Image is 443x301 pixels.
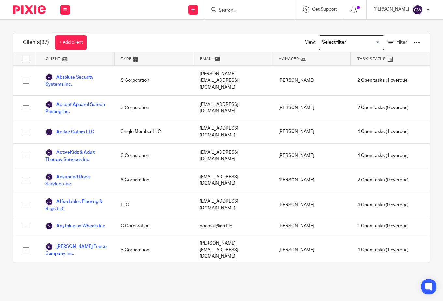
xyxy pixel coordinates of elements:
[357,56,386,62] span: Task Status
[45,198,53,206] img: svg%3E
[114,168,193,192] div: S Corporation
[272,120,351,143] div: [PERSON_NAME]
[357,247,385,253] span: 4 Open tasks
[272,96,351,120] div: [PERSON_NAME]
[45,149,108,163] a: ActiveKidz & Adult Therapy Services Inc.
[272,66,351,95] div: [PERSON_NAME]
[357,247,409,253] span: (1 overdue)
[114,96,193,120] div: S Corporation
[193,96,272,120] div: [EMAIL_ADDRESS][DOMAIN_NAME]
[45,128,94,136] a: Active Gators LLC
[218,8,277,14] input: Search
[357,152,409,159] span: (1 overdue)
[45,222,106,230] a: Anything on Wheels Inc.
[55,35,87,50] a: + Add client
[20,53,32,65] input: Select all
[45,101,108,115] a: Accent Apparel Screen Printing Inc.
[193,235,272,265] div: [PERSON_NAME][EMAIL_ADDRESS][DOMAIN_NAME]
[45,149,53,156] img: svg%3E
[13,5,46,14] img: Pixie
[193,120,272,143] div: [EMAIL_ADDRESS][DOMAIN_NAME]
[373,6,409,13] p: [PERSON_NAME]
[193,217,272,235] div: noemail@on.file
[357,177,385,183] span: 2 Open tasks
[396,40,407,45] span: Filter
[272,144,351,168] div: [PERSON_NAME]
[357,223,385,229] span: 1 Open tasks
[45,128,53,136] img: svg%3E
[45,222,53,230] img: svg%3E
[114,120,193,143] div: Single Member LLC
[114,144,193,168] div: S Corporation
[45,73,108,88] a: Absolute Security Systems Inc.
[319,35,384,50] div: Search for option
[279,56,299,62] span: Manager
[45,243,53,251] img: svg%3E
[357,77,385,84] span: 2 Open tasks
[45,101,53,108] img: svg%3E
[357,128,385,135] span: 4 Open tasks
[114,235,193,265] div: S Corporation
[45,198,108,212] a: Affordables Flooring & Rugs LLC
[45,173,53,181] img: svg%3E
[357,77,409,84] span: (1 overdue)
[320,37,380,48] input: Search for option
[46,56,61,62] span: Client
[272,217,351,235] div: [PERSON_NAME]
[295,33,420,52] div: View:
[193,66,272,95] div: [PERSON_NAME][EMAIL_ADDRESS][DOMAIN_NAME]
[272,168,351,192] div: [PERSON_NAME]
[45,173,108,187] a: Advanced Dock Services Inc.
[357,152,385,159] span: 4 Open tasks
[193,193,272,217] div: [EMAIL_ADDRESS][DOMAIN_NAME]
[45,243,108,257] a: [PERSON_NAME] Fence Company Inc.
[114,66,193,95] div: S Corporation
[200,56,213,62] span: Email
[114,217,193,235] div: C Corporation
[312,7,337,12] span: Get Support
[357,202,409,208] span: (0 overdue)
[193,168,272,192] div: [EMAIL_ADDRESS][DOMAIN_NAME]
[412,5,423,15] img: svg%3E
[121,56,132,62] span: Type
[40,40,49,45] span: (37)
[357,128,409,135] span: (1 overdue)
[23,39,49,46] h1: Clients
[114,193,193,217] div: LLC
[357,223,409,229] span: (0 overdue)
[357,202,385,208] span: 4 Open tasks
[357,105,385,111] span: 2 Open tasks
[272,235,351,265] div: [PERSON_NAME]
[357,105,409,111] span: (0 overdue)
[357,177,409,183] span: (0 overdue)
[272,193,351,217] div: [PERSON_NAME]
[193,144,272,168] div: [EMAIL_ADDRESS][DOMAIN_NAME]
[45,73,53,81] img: svg%3E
